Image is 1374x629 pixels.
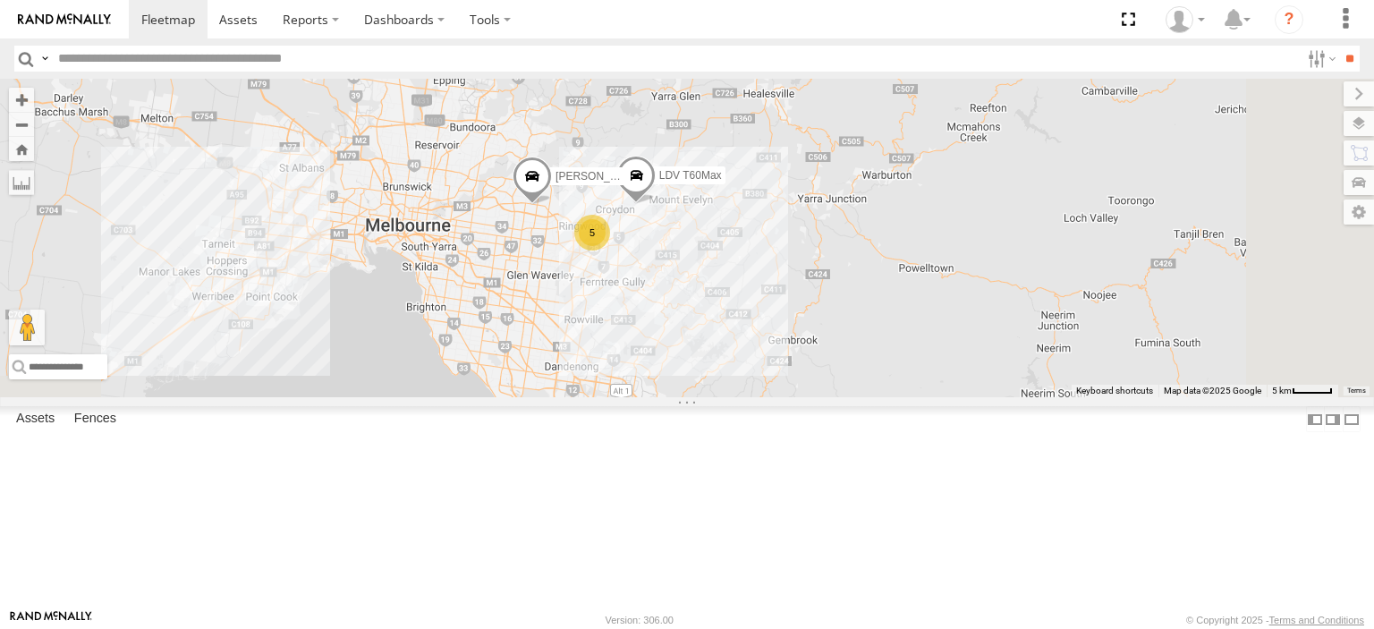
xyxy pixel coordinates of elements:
label: Dock Summary Table to the Left [1306,406,1324,432]
label: Map Settings [1344,200,1374,225]
div: 5 [574,215,610,251]
span: LDV T60Max [659,169,722,182]
button: Keyboard shortcuts [1076,385,1153,397]
label: Fences [65,407,125,432]
label: Assets [7,407,64,432]
button: Map Scale: 5 km per 42 pixels [1267,385,1338,397]
label: Hide Summary Table [1343,406,1361,432]
div: Shaun Desmond [1159,6,1211,33]
a: Terms [1347,387,1366,394]
label: Measure [9,170,34,195]
div: © Copyright 2025 - [1186,615,1364,625]
a: Visit our Website [10,611,92,629]
a: Terms and Conditions [1269,615,1364,625]
span: [PERSON_NAME] [556,170,644,183]
span: 5 km [1272,386,1292,395]
label: Dock Summary Table to the Right [1324,406,1342,432]
img: rand-logo.svg [18,13,111,26]
div: Version: 306.00 [606,615,674,625]
button: Drag Pegman onto the map to open Street View [9,310,45,345]
button: Zoom Home [9,137,34,161]
label: Search Filter Options [1301,46,1339,72]
span: Map data ©2025 Google [1164,386,1261,395]
i: ? [1275,5,1303,34]
button: Zoom in [9,88,34,112]
label: Search Query [38,46,52,72]
button: Zoom out [9,112,34,137]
